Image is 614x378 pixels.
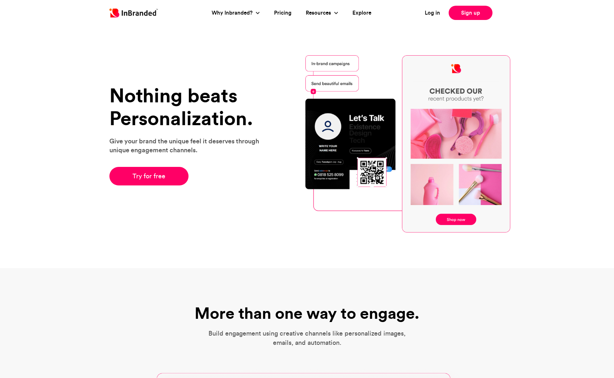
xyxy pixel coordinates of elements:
a: Why Inbranded? [212,9,254,17]
h1: More than one way to engage. [182,304,432,322]
a: Sign up [449,6,492,20]
img: Inbranded [109,9,158,17]
a: Explore [352,9,371,17]
p: Build engagement using creative channels like personalized images, emails, and automation. [205,329,409,347]
a: Try for free [109,167,189,185]
a: Log in [425,9,440,17]
a: Pricing [274,9,291,17]
h1: Nothing beats Personalization. [109,84,268,129]
a: Resources [306,9,333,17]
p: Give your brand the unique feel it deserves through unique engagement channels. [109,137,268,154]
